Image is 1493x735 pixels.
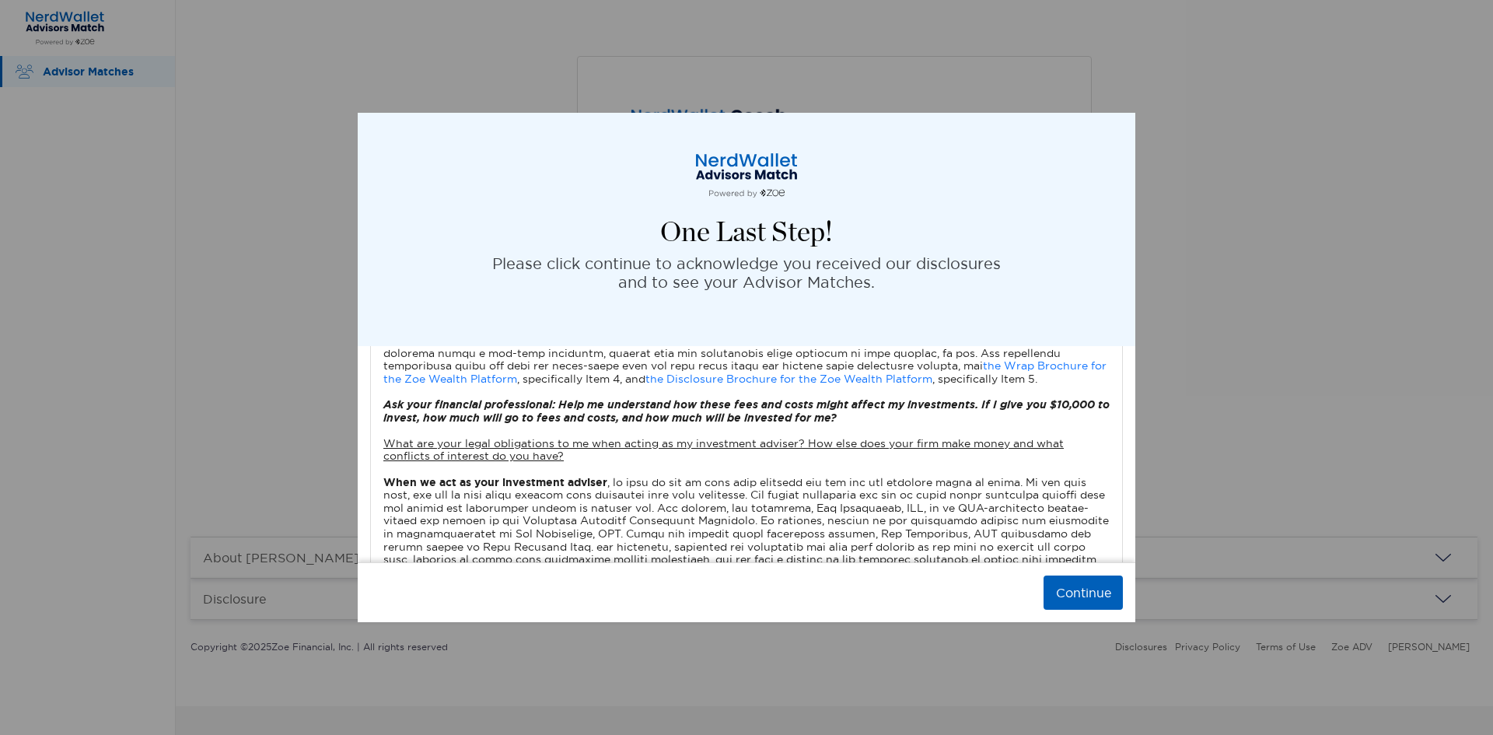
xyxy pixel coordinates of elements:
button: Continue [1044,576,1123,610]
p: Please click continue to acknowledge you received our disclosures and to see your Advisor Matches. [492,254,1001,292]
img: logo [669,152,824,198]
a: the Disclosure Brochure for the Zoe Wealth Platform [645,372,932,386]
b: When we act as your investment adviser [383,475,607,489]
div: modal [358,113,1135,622]
a: the Wrap Brochure for the Zoe Wealth Platform [383,359,1107,386]
u: What are your legal obligations to me when acting as my investment adviser? How else does your fi... [383,436,1064,464]
h4: One Last Step! [660,217,833,248]
i: Ask your financial professional: Help me understand how these fees and costs might affect my inve... [383,397,1110,425]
